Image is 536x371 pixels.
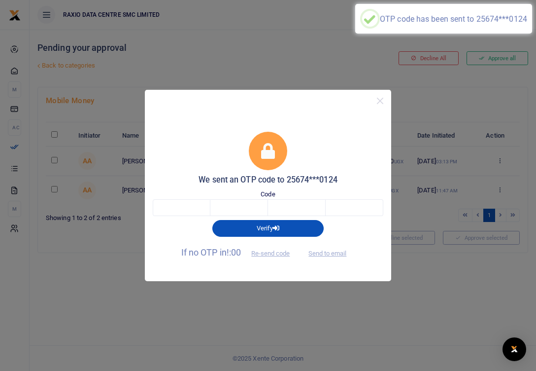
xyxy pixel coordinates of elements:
[261,189,275,199] label: Code
[373,94,387,108] button: Close
[380,14,527,24] div: OTP code has been sent to 25674***0124
[181,247,299,258] span: If no OTP in
[153,175,383,185] h5: We sent an OTP code to 25674***0124
[227,247,241,258] span: !:00
[502,337,526,361] div: Open Intercom Messenger
[212,220,324,237] button: Verify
